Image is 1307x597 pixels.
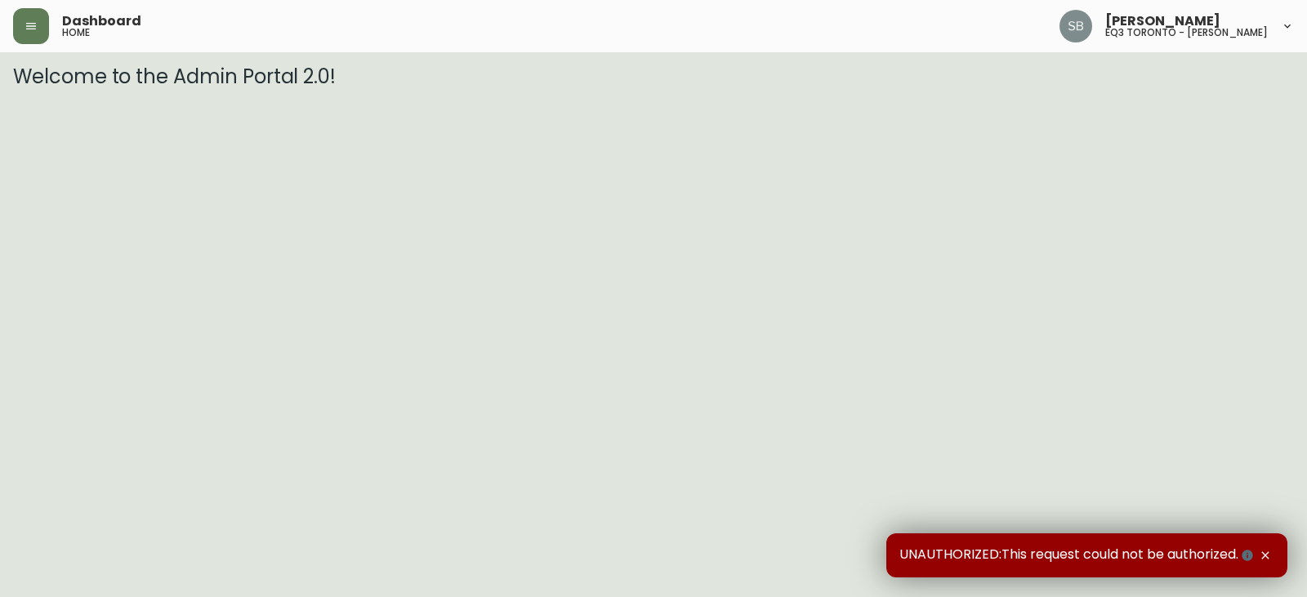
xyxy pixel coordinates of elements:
h5: eq3 toronto - [PERSON_NAME] [1105,28,1268,38]
span: Dashboard [62,15,141,28]
span: [PERSON_NAME] [1105,15,1220,28]
img: logo [623,11,684,38]
h5: home [62,28,90,38]
img: 62e4f14275e5c688c761ab51c449f16a [1059,10,1092,42]
h3: Welcome to the Admin Portal 2.0! [13,65,1294,88]
span: UNAUTHORIZED:This request could not be authorized. [899,546,1256,564]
